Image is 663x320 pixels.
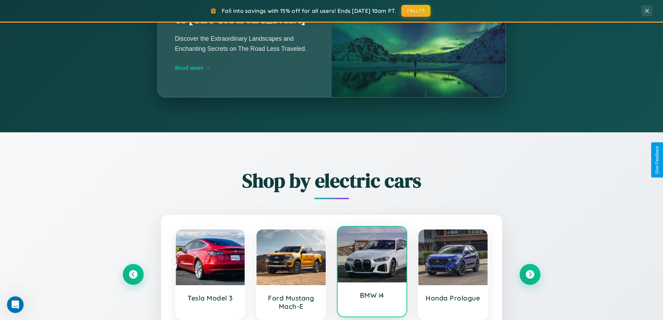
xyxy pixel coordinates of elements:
p: Discover the Extraordinary Landscapes and Enchanting Secrets on The Road Less Traveled. [175,34,314,53]
h3: Tesla Model 3 [183,294,238,302]
div: Give Feedback [655,146,660,174]
h3: Ford Mustang Mach-E [263,294,319,311]
span: Fall into savings with 15% off for all users! Ends [DATE] 10am PT. [222,7,396,14]
h2: Shop by electric cars [123,167,540,194]
button: FALL15 [401,5,431,17]
iframe: Intercom live chat [7,296,24,313]
h3: BMW i4 [345,291,400,299]
div: Read more → [175,64,314,71]
h3: Honda Prologue [425,294,481,302]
